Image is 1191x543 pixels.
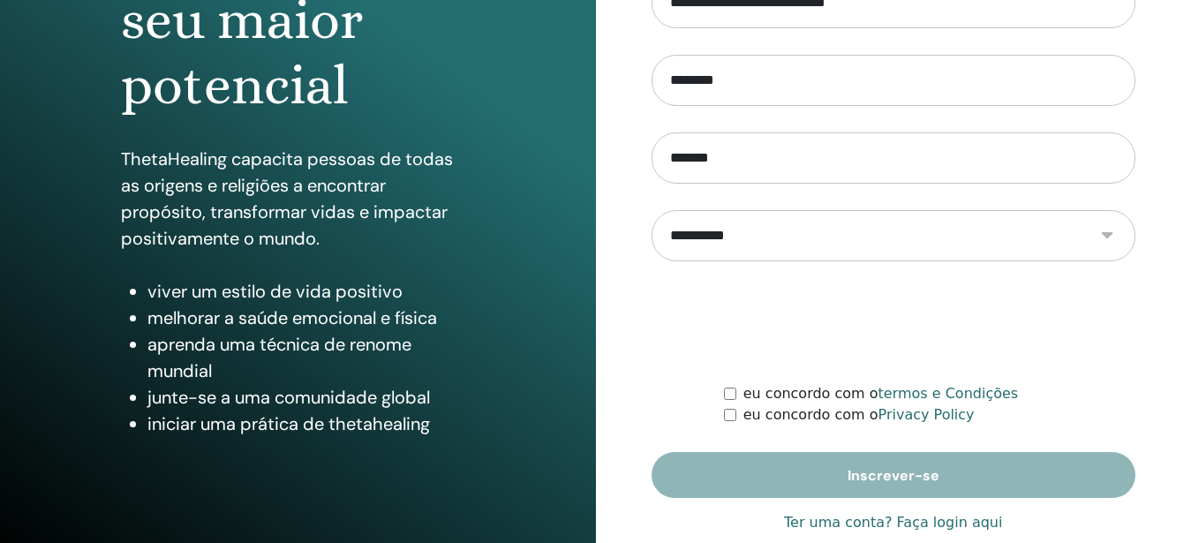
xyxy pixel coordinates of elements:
li: junte-se a uma comunidade global [147,384,474,411]
li: viver um estilo de vida positivo [147,278,474,305]
iframe: reCAPTCHA [759,288,1028,357]
label: eu concordo com o [743,383,1018,404]
label: eu concordo com o [743,404,975,426]
li: melhorar a saúde emocional e física [147,305,474,331]
li: aprenda uma técnica de renome mundial [147,331,474,384]
p: ThetaHealing capacita pessoas de todas as origens e religiões a encontrar propósito, transformar ... [121,146,474,252]
a: Privacy Policy [878,406,975,423]
a: termos e Condições [878,385,1019,402]
li: iniciar uma prática de thetahealing [147,411,474,437]
a: Ter uma conta? Faça login aqui [784,512,1002,533]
